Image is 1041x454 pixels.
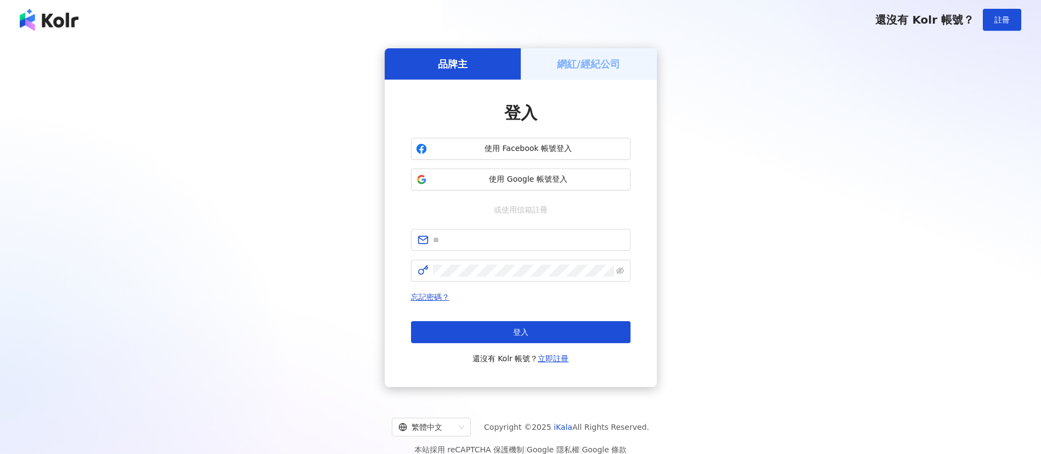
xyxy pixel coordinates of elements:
[875,13,974,26] span: 還沒有 Kolr 帳號？
[513,328,528,337] span: 登入
[398,418,454,436] div: 繁體中文
[411,169,631,190] button: 使用 Google 帳號登入
[411,138,631,160] button: 使用 Facebook 帳號登入
[472,352,569,365] span: 還沒有 Kolr 帳號？
[579,445,582,454] span: |
[431,174,626,185] span: 使用 Google 帳號登入
[411,293,449,301] a: 忘記密碼？
[582,445,627,454] a: Google 條款
[527,445,579,454] a: Google 隱私權
[411,321,631,343] button: 登入
[554,423,572,431] a: iKala
[431,143,626,154] span: 使用 Facebook 帳號登入
[983,9,1021,31] button: 註冊
[484,421,649,434] span: Copyright © 2025 All Rights Reserved.
[994,15,1010,24] span: 註冊
[616,267,624,274] span: eye-invisible
[557,57,620,71] h5: 網紅/經紀公司
[20,9,78,31] img: logo
[524,445,527,454] span: |
[538,354,569,363] a: 立即註冊
[486,204,555,216] span: 或使用信箱註冊
[504,103,537,122] span: 登入
[438,57,468,71] h5: 品牌主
